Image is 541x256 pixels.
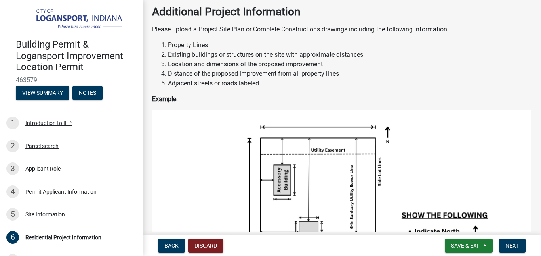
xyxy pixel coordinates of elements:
div: Introduction to ILP [25,120,72,126]
li: Location and dimensions of the proposed improvement [168,60,531,69]
wm-modal-confirm: Notes [72,90,103,96]
div: Permit Applicant Information [25,189,97,194]
li: Existing buildings or structures on the site with approximate distances [168,50,531,60]
span: Next [505,243,519,249]
li: Distance of the proposed improvement from all property lines [168,69,531,79]
div: Residential Project Information [25,235,101,240]
div: Site Information [25,212,65,217]
span: Back [164,243,179,249]
button: Next [499,239,526,253]
wm-modal-confirm: Summary [16,90,69,96]
li: Adjacent streets or roads labeled. [168,79,531,88]
strong: Example: [152,95,178,103]
div: 4 [6,185,19,198]
div: 2 [6,140,19,152]
span: Save & Exit [451,243,482,249]
div: Applicant Role [25,166,61,171]
div: 1 [6,117,19,129]
button: Back [158,239,185,253]
span: 463579 [16,76,127,84]
div: 3 [6,162,19,175]
img: City of Logansport, Indiana [16,8,130,31]
p: Please upload a Project Site Plan or Complete Constructions drawings including the following info... [152,25,531,34]
h4: Building Permit & Logansport Improvement Location Permit [16,39,136,73]
strong: Additional Project Information [152,5,300,18]
li: Property Lines [168,40,531,50]
button: Notes [72,86,103,100]
div: 5 [6,208,19,221]
div: 6 [6,231,19,244]
button: Save & Exit [445,239,493,253]
button: View Summary [16,86,69,100]
button: Discard [188,239,223,253]
div: Parcel search [25,143,59,149]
